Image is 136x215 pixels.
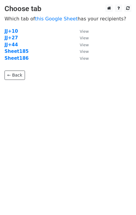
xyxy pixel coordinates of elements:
a: JJ+10 [5,29,18,34]
a: View [74,56,89,61]
a: View [74,42,89,47]
small: View [80,49,89,54]
a: View [74,49,89,54]
small: View [80,43,89,47]
a: Sheet185 [5,49,29,54]
a: JJ+44 [5,42,18,47]
a: ← Back [5,71,25,80]
a: View [74,29,89,34]
p: Which tab of has your recipients? [5,16,131,22]
a: Sheet186 [5,56,29,61]
a: this Google Sheet [35,16,78,22]
small: View [80,29,89,34]
small: View [80,56,89,61]
a: View [74,35,89,41]
h3: Choose tab [5,5,131,13]
small: View [80,36,89,40]
a: JJ+27 [5,35,18,41]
